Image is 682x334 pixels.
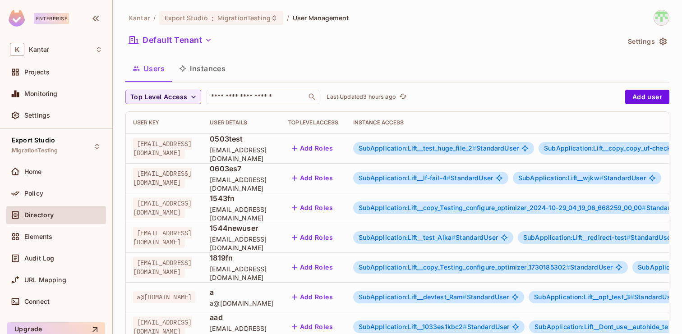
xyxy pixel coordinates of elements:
span: Directory [24,211,54,219]
span: [EMAIL_ADDRESS][DOMAIN_NAME] [210,235,273,252]
button: Add Roles [288,201,337,215]
span: StandardUser [359,264,613,271]
button: Add Roles [288,260,337,275]
button: Add Roles [288,141,337,156]
button: refresh [398,92,409,102]
button: Default Tenant [125,33,216,47]
span: Connect [24,298,50,305]
button: Add Roles [288,171,337,185]
span: # [463,323,467,330]
span: # [642,204,646,211]
span: User Management [293,14,349,22]
span: [EMAIL_ADDRESS][DOMAIN_NAME] [133,138,192,159]
span: Settings [24,112,50,119]
span: 1819fn [210,253,273,263]
button: Settings [624,34,669,49]
span: K [10,43,24,56]
span: 1543fn [210,193,273,203]
span: 0603es7 [210,164,273,174]
div: Enterprise [34,13,69,24]
span: [EMAIL_ADDRESS][DOMAIN_NAME] [210,205,273,222]
button: Users [125,57,172,80]
span: SubApplication:Lift__copy_Testing_configure_optimizer_1730185302 [359,263,571,271]
span: SubApplication:Lift__redirect-test [523,233,631,241]
span: # [566,263,570,271]
span: [EMAIL_ADDRESS][DOMAIN_NAME] [210,146,273,163]
span: # [462,293,466,301]
span: a [210,287,273,297]
div: User Key [133,119,195,126]
button: Top Level Access [125,90,201,104]
span: aad [210,312,273,322]
span: StandardUser [359,234,498,241]
li: / [153,14,156,22]
span: Projects [24,69,50,76]
span: SubApplication:Lift__devtest_Ram [359,293,467,301]
span: # [599,174,604,182]
span: [EMAIL_ADDRESS][DOMAIN_NAME] [210,265,273,282]
span: Home [24,168,42,175]
span: a@[DOMAIN_NAME] [210,299,273,307]
span: Policy [24,190,43,197]
span: SubApplication:Lift__wjkw [518,174,604,182]
span: Export Studio [12,137,55,144]
span: Elements [24,233,52,240]
span: # [630,293,634,301]
button: Add Roles [288,290,337,304]
span: # [447,174,451,182]
button: Add user [625,90,669,104]
span: 0503test [210,134,273,144]
span: # [452,233,456,241]
span: URL Mapping [24,276,66,284]
span: # [472,144,476,152]
span: : [211,14,214,22]
span: SubApplication:Lift__1033es1kbc2 [359,323,467,330]
button: Add Roles [288,230,337,245]
li: / [287,14,289,22]
span: [EMAIL_ADDRESS][DOMAIN_NAME] [133,168,192,188]
span: Export Studio [165,14,208,22]
span: [EMAIL_ADDRESS][DOMAIN_NAME] [210,175,273,192]
span: refresh [399,92,407,101]
button: Add Roles [288,320,337,334]
span: SubApplication:Lift__copy_Testing_configure_optimizer_2024-10-29_04_19_06_668259_00_00 [359,204,646,211]
img: Devesh.Kumar@Kantar.com [654,10,669,25]
span: Click to refresh data [396,92,409,102]
span: StandardUser [359,145,519,152]
span: Workspace: Kantar [29,46,49,53]
p: Last Updated 3 hours ago [327,93,396,101]
span: StandardUser [518,174,646,182]
span: StandardUser [359,174,493,182]
span: [EMAIL_ADDRESS][DOMAIN_NAME] [133,227,192,248]
span: # [627,233,631,241]
span: 1544newuser [210,223,273,233]
span: Audit Log [24,255,54,262]
span: StandardUser [359,323,510,330]
span: MigrationTesting [217,14,271,22]
span: a@[DOMAIN_NAME] [133,291,195,303]
span: StandardUser [534,293,677,301]
span: [EMAIL_ADDRESS][DOMAIN_NAME] [133,197,192,218]
span: SubApplication:Lift__test_Alka [359,233,456,241]
span: SubApplication:Lift__test_huge_file_2 [359,144,477,152]
span: StandardUser [523,234,673,241]
button: Instances [172,57,233,80]
div: Top Level Access [288,119,339,126]
span: SubApplication:Lift__lf-fail-4 [359,174,451,182]
span: MigrationTesting [12,147,58,154]
span: Monitoring [24,90,58,97]
span: the active workspace [129,14,150,22]
div: User Details [210,119,273,126]
span: StandardUser [359,293,509,301]
img: SReyMgAAAABJRU5ErkJggg== [9,10,25,27]
span: [EMAIL_ADDRESS][DOMAIN_NAME] [133,257,192,278]
span: Top Level Access [130,92,187,103]
span: SubApplication:Lift__opt_test_3 [534,293,634,301]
